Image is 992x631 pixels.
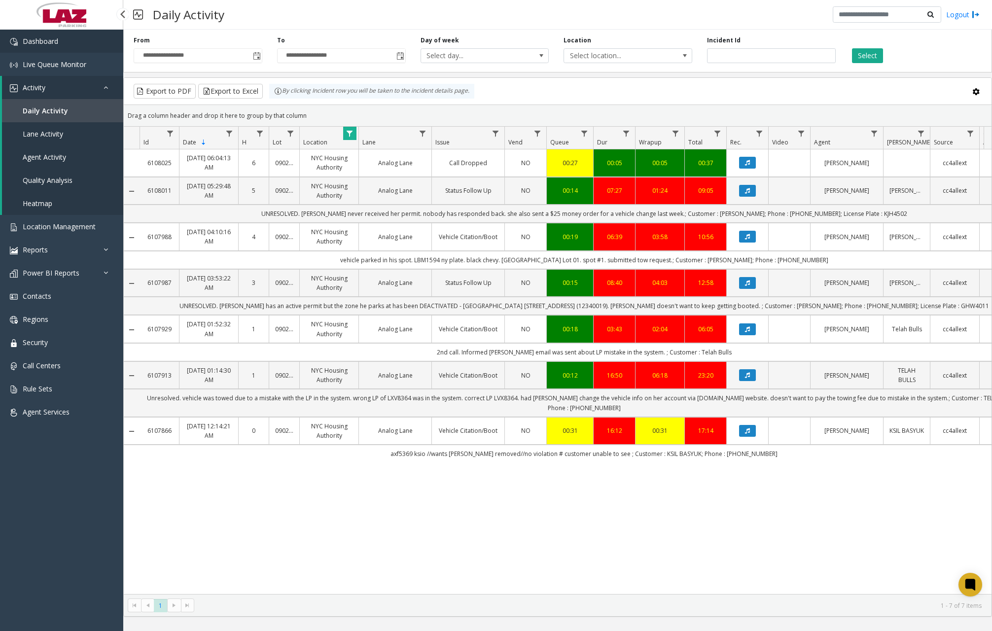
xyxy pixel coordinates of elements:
[275,371,293,380] a: 090255
[2,99,123,122] a: Daily Activity
[134,84,196,99] button: Export to PDF
[438,371,498,380] a: Vehicle Citation/Boot
[521,233,531,241] span: NO
[303,138,327,146] span: Location
[553,186,587,195] div: 00:14
[421,36,459,45] label: Day of week
[23,152,66,162] span: Agent Activity
[245,324,263,334] a: 1
[915,127,928,140] a: Parker Filter Menu
[10,293,18,301] img: 'icon'
[245,278,263,287] a: 3
[145,426,173,435] a: 6107866
[816,232,877,242] a: [PERSON_NAME]
[10,223,18,231] img: 'icon'
[691,158,720,168] div: 00:37
[10,84,18,92] img: 'icon'
[10,246,18,254] img: 'icon'
[124,107,992,124] div: Drag a column header and drop it here to group by that column
[183,138,196,146] span: Date
[10,362,18,370] img: 'icon'
[185,319,232,338] a: [DATE] 01:52:32 AM
[691,426,720,435] a: 17:14
[936,324,973,334] a: cc4allext
[795,127,808,140] a: Video Filter Menu
[964,127,977,140] a: Source Filter Menu
[521,325,531,333] span: NO
[816,186,877,195] a: [PERSON_NAME]
[223,127,236,140] a: Date Filter Menu
[936,158,973,168] a: cc4allext
[816,278,877,287] a: [PERSON_NAME]
[508,138,523,146] span: Vend
[600,158,629,168] div: 00:05
[143,138,149,146] span: Id
[511,232,540,242] a: NO
[421,49,523,63] span: Select day...
[521,186,531,195] span: NO
[10,409,18,417] img: 'icon'
[23,245,48,254] span: Reports
[600,232,629,242] a: 06:39
[641,158,678,168] div: 00:05
[10,339,18,347] img: 'icon'
[23,199,52,208] span: Heatmap
[124,372,140,380] a: Collapse Details
[185,366,232,385] a: [DATE] 01:14:30 AM
[253,127,267,140] a: H Filter Menu
[691,371,720,380] div: 23:20
[185,181,232,200] a: [DATE] 05:29:48 AM
[23,60,86,69] span: Live Queue Monitor
[489,127,502,140] a: Issue Filter Menu
[365,426,425,435] a: Analog Lane
[641,426,678,435] div: 00:31
[164,127,177,140] a: Id Filter Menu
[641,278,678,287] div: 04:03
[2,76,123,99] a: Activity
[691,232,720,242] a: 10:56
[23,268,79,278] span: Power BI Reports
[438,158,498,168] a: Call Dropped
[23,222,96,231] span: Location Management
[145,278,173,287] a: 6107987
[816,426,877,435] a: [PERSON_NAME]
[306,153,353,172] a: NYC Housing Authority
[10,61,18,69] img: 'icon'
[936,278,973,287] a: cc4allext
[511,426,540,435] a: NO
[306,366,353,385] a: NYC Housing Authority
[365,371,425,380] a: Analog Lane
[134,36,150,45] label: From
[2,169,123,192] a: Quality Analysis
[23,106,68,115] span: Daily Activity
[641,371,678,380] div: 06:18
[553,371,587,380] a: 00:12
[124,427,140,435] a: Collapse Details
[438,426,498,435] a: Vehicle Citation/Boot
[553,232,587,242] a: 00:19
[553,278,587,287] a: 00:15
[691,186,720,195] a: 09:05
[814,138,830,146] span: Agent
[600,278,629,287] a: 08:40
[365,324,425,334] a: Analog Lane
[23,129,63,139] span: Lane Activity
[936,371,973,380] a: cc4allext
[641,324,678,334] a: 02:04
[275,186,293,195] a: 090255
[600,324,629,334] a: 03:43
[521,371,531,380] span: NO
[600,426,629,435] div: 16:12
[521,426,531,435] span: NO
[242,138,247,146] span: H
[691,278,720,287] a: 12:58
[641,186,678,195] div: 01:24
[133,2,143,27] img: pageIcon
[691,324,720,334] a: 06:05
[816,324,877,334] a: [PERSON_NAME]
[200,139,208,146] span: Sortable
